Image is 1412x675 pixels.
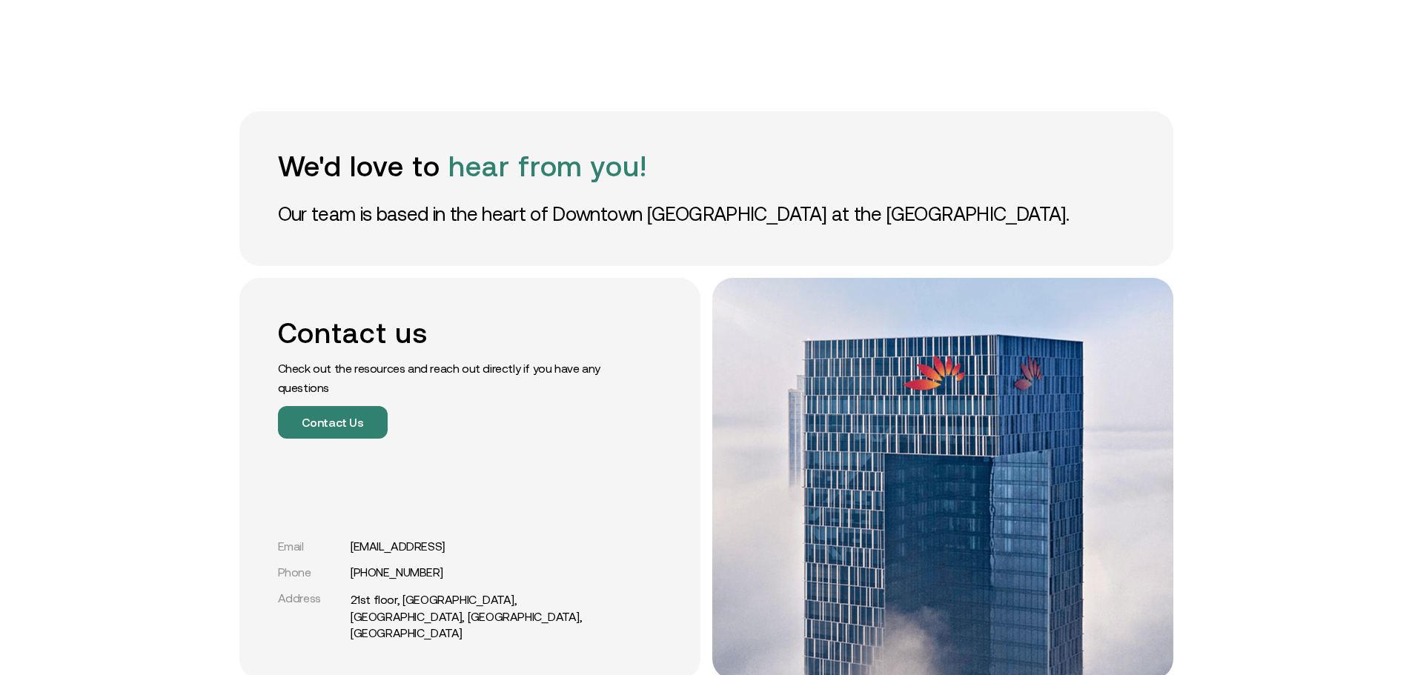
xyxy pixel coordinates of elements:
[278,359,611,397] p: Check out the resources and reach out directly if you have any questions
[351,565,443,579] a: [PHONE_NUMBER]
[278,201,1135,227] p: Our team is based in the heart of Downtown [GEOGRAPHIC_DATA] at the [GEOGRAPHIC_DATA].
[351,539,445,553] a: [EMAIL_ADDRESS]
[278,565,345,579] div: Phone
[278,316,611,350] h2: Contact us
[278,539,345,553] div: Email
[278,406,388,439] button: Contact Us
[448,150,647,182] span: hear from you!
[278,150,1135,183] h1: We'd love to
[351,591,611,641] a: 21st floor, [GEOGRAPHIC_DATA], [GEOGRAPHIC_DATA], [GEOGRAPHIC_DATA], [GEOGRAPHIC_DATA]
[278,591,345,605] div: Address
